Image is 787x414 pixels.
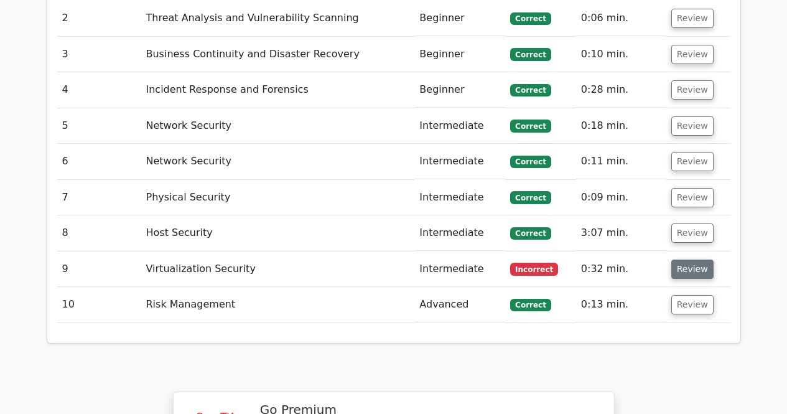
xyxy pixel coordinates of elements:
td: 0:13 min. [576,287,666,322]
td: 9 [57,252,141,287]
button: Review [671,260,714,279]
td: Beginner [414,37,505,72]
button: Review [671,9,714,28]
td: Intermediate [414,252,505,287]
button: Review [671,116,714,136]
td: Beginner [414,1,505,36]
td: Network Security [141,144,414,179]
td: Intermediate [414,180,505,215]
span: Correct [510,227,551,240]
td: 0:10 min. [576,37,666,72]
td: Risk Management [141,287,414,322]
button: Review [671,152,714,171]
td: 7 [57,180,141,215]
td: Virtualization Security [141,252,414,287]
span: Correct [510,12,551,25]
td: 5 [57,108,141,144]
span: Correct [510,48,551,60]
td: Physical Security [141,180,414,215]
button: Review [671,188,714,207]
td: 4 [57,72,141,108]
button: Review [671,45,714,64]
span: Incorrect [510,263,558,275]
td: 3:07 min. [576,215,666,251]
span: Correct [510,156,551,168]
span: Correct [510,191,551,204]
span: Correct [510,120,551,132]
td: Incident Response and Forensics [141,72,414,108]
td: 8 [57,215,141,251]
td: Threat Analysis and Vulnerability Scanning [141,1,414,36]
td: 0:11 min. [576,144,666,179]
td: 0:09 min. [576,180,666,215]
button: Review [671,223,714,243]
td: Beginner [414,72,505,108]
td: Intermediate [414,215,505,251]
td: Network Security [141,108,414,144]
td: 10 [57,287,141,322]
button: Review [671,295,714,314]
td: Intermediate [414,108,505,144]
td: Intermediate [414,144,505,179]
span: Correct [510,84,551,96]
button: Review [671,80,714,100]
td: 6 [57,144,141,179]
td: 0:32 min. [576,252,666,287]
td: Advanced [414,287,505,322]
td: 0:18 min. [576,108,666,144]
td: Host Security [141,215,414,251]
td: Business Continuity and Disaster Recovery [141,37,414,72]
td: 0:28 min. [576,72,666,108]
td: 0:06 min. [576,1,666,36]
td: 2 [57,1,141,36]
td: 3 [57,37,141,72]
span: Correct [510,299,551,311]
